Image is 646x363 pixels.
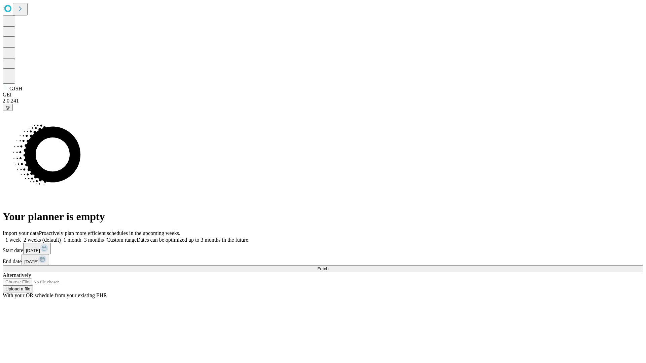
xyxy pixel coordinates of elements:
button: [DATE] [23,243,51,254]
button: Fetch [3,265,643,272]
span: Import your data [3,230,39,236]
span: Custom range [107,237,137,243]
span: 1 week [5,237,21,243]
button: @ [3,104,13,111]
h1: Your planner is empty [3,210,643,223]
div: GEI [3,92,643,98]
span: [DATE] [24,259,38,264]
span: 3 months [84,237,104,243]
span: With your OR schedule from your existing EHR [3,292,107,298]
button: Upload a file [3,285,33,292]
div: 2.0.241 [3,98,643,104]
span: Proactively plan more efficient schedules in the upcoming weeks. [39,230,180,236]
span: Fetch [317,266,328,271]
span: GJSH [9,86,22,91]
span: [DATE] [26,248,40,253]
div: Start date [3,243,643,254]
span: Alternatively [3,272,31,278]
div: End date [3,254,643,265]
span: @ [5,105,10,110]
span: 1 month [64,237,81,243]
span: Dates can be optimized up to 3 months in the future. [137,237,249,243]
button: [DATE] [22,254,49,265]
span: 2 weeks (default) [24,237,61,243]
